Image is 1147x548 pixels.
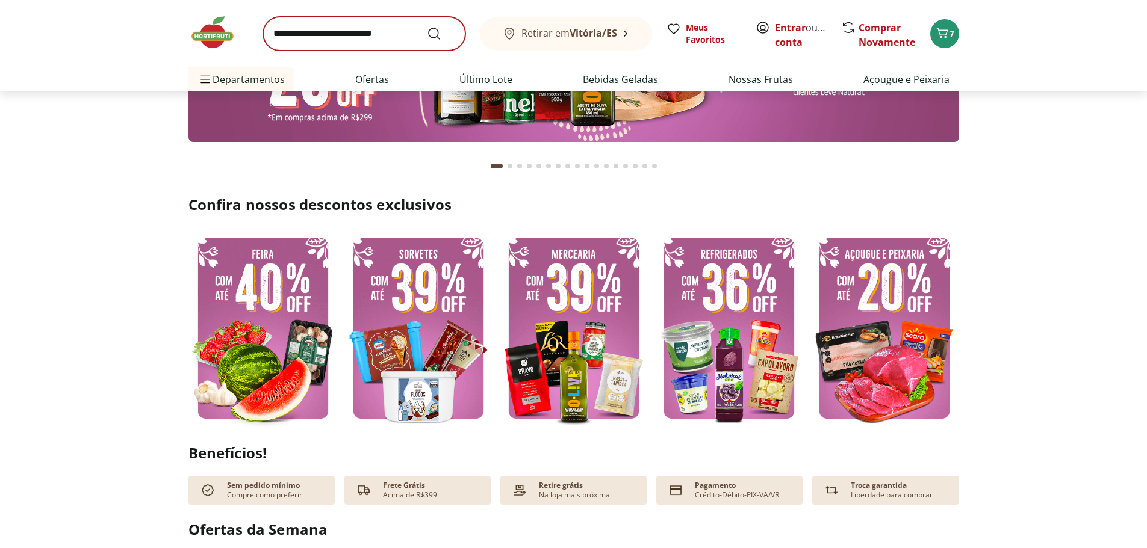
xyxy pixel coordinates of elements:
img: card [666,481,685,500]
button: Go to page 7 from fs-carousel [553,152,563,180]
p: Liberdade para comprar [851,490,933,500]
p: Pagamento [695,481,736,490]
button: Current page from fs-carousel [488,152,505,180]
button: Go to page 11 from fs-carousel [592,152,601,180]
p: Retire grátis [539,481,583,490]
button: Retirar emVitória/ES [480,17,652,51]
img: Hortifruti [188,14,249,51]
img: açougue [810,229,959,428]
img: feira [188,229,338,428]
img: truck [354,481,373,500]
input: search [263,17,465,51]
img: resfriados [654,229,804,428]
span: ou [775,20,828,49]
button: Go to page 8 from fs-carousel [563,152,573,180]
img: payment [510,481,529,500]
span: Retirar em [521,28,617,38]
img: Devolução [822,481,841,500]
a: Bebidas Geladas [583,72,658,87]
button: Go to page 6 from fs-carousel [544,152,553,180]
button: Go to page 2 from fs-carousel [505,152,515,180]
b: Vitória/ES [570,26,617,40]
span: 7 [950,28,954,39]
button: Carrinho [930,19,959,48]
button: Menu [198,65,213,94]
a: Criar conta [775,21,841,49]
a: Açougue e Peixaria [863,72,950,87]
p: Compre como preferir [227,490,302,500]
img: mercearia [499,229,648,428]
p: Acima de R$399 [383,490,437,500]
button: Go to page 5 from fs-carousel [534,152,544,180]
button: Go to page 14 from fs-carousel [621,152,630,180]
button: Go to page 15 from fs-carousel [630,152,640,180]
button: Go to page 3 from fs-carousel [515,152,524,180]
h2: Ofertas da Semana [188,519,959,540]
button: Submit Search [427,26,456,41]
button: Go to page 4 from fs-carousel [524,152,534,180]
button: Go to page 16 from fs-carousel [640,152,650,180]
p: Frete Grátis [383,481,425,490]
span: Meus Favoritos [686,22,741,46]
p: Troca garantida [851,481,907,490]
h2: Confira nossos descontos exclusivos [188,195,959,214]
a: Último Lote [459,72,512,87]
span: Departamentos [198,65,285,94]
a: Nossas Frutas [729,72,793,87]
button: Go to page 13 from fs-carousel [611,152,621,180]
button: Go to page 10 from fs-carousel [582,152,592,180]
button: Go to page 12 from fs-carousel [601,152,611,180]
p: Na loja mais próxima [539,490,610,500]
a: Ofertas [355,72,389,87]
a: Entrar [775,21,806,34]
p: Sem pedido mínimo [227,481,300,490]
a: Meus Favoritos [667,22,741,46]
img: sorvete [344,229,493,428]
h2: Benefícios! [188,445,959,461]
a: Comprar Novamente [859,21,915,49]
button: Go to page 9 from fs-carousel [573,152,582,180]
button: Go to page 17 from fs-carousel [650,152,659,180]
img: check [198,481,217,500]
p: Crédito-Débito-PIX-VA/VR [695,490,779,500]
